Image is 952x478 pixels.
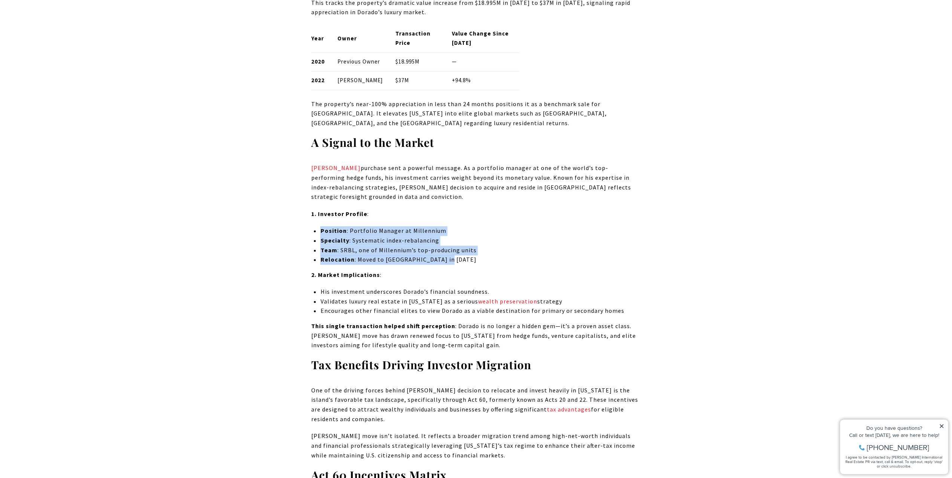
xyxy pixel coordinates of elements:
[311,386,641,424] p: One of the driving forces behind [PERSON_NAME] decision to relocate and invest heavily in [US_STA...
[8,17,108,22] div: Do you have questions?
[478,297,537,305] a: wealth preservation - open in a new tab
[9,46,107,60] span: I agree to be contacted by [PERSON_NAME] International Real Estate PR via text, call & email. To ...
[311,164,361,172] a: Glen Scheinberg’s - open in a new tab
[320,236,641,246] li: : Systematic index-rebalancing
[311,431,641,460] p: [PERSON_NAME] move isn’t isolated. It reflects a broader migration trend among high-net-worth ind...
[395,30,431,46] strong: Transaction Price
[311,35,324,42] strong: Year
[31,35,93,43] span: [PHONE_NUMBER]
[311,58,325,65] strong: 2020
[311,271,380,278] strong: 2. Market Implications
[452,57,519,67] p: —
[311,163,641,201] p: purchase sent a powerful message. As a portfolio manager at one of the world’s top-performing hed...
[320,256,354,263] strong: Relocation
[395,76,440,85] p: $37M
[311,99,641,128] p: The property’s near-100% appreciation in less than 24 months positions it as a benchmark sale for...
[311,270,641,280] p: :
[311,77,325,84] strong: 2022
[320,287,641,297] li: His investment underscores Dorado’s financial soundness.
[395,57,440,67] p: $18.995M
[320,297,641,306] li: Validates luxury real estate in [US_STATE] as a serious strategy
[311,210,367,218] strong: 1. Investor Profile
[337,57,383,67] p: Previous Owner
[547,405,591,413] a: tax advantages - open in a new tab
[320,237,349,244] strong: Specialty
[311,321,641,350] p: : Dorado is no longer a hidden gem—it’s a proven asset class. [PERSON_NAME] move has drawn renewe...
[320,227,346,234] strong: Position
[337,35,357,42] strong: Owner
[320,306,641,316] li: Encourages other financial elites to view Dorado as a viable destination for primary or secondary...
[311,209,641,219] p: :
[320,246,641,255] li: : SRBL, one of Millennium’s top-producing units
[320,255,641,265] li: : Moved to [GEOGRAPHIC_DATA] in [DATE]
[320,226,641,236] li: : Portfolio Manager at Millennium
[8,24,108,29] div: Call or text [DATE], we are here to help!
[337,76,383,85] p: [PERSON_NAME]
[320,246,337,254] strong: Team
[452,30,509,46] strong: Value Change Since [DATE]
[311,135,434,150] strong: A Signal to the Market
[452,76,519,85] p: +94.8%
[311,357,531,372] strong: Tax Benefits Driving Investor Migration
[311,322,455,330] strong: This single transaction helped shift perception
